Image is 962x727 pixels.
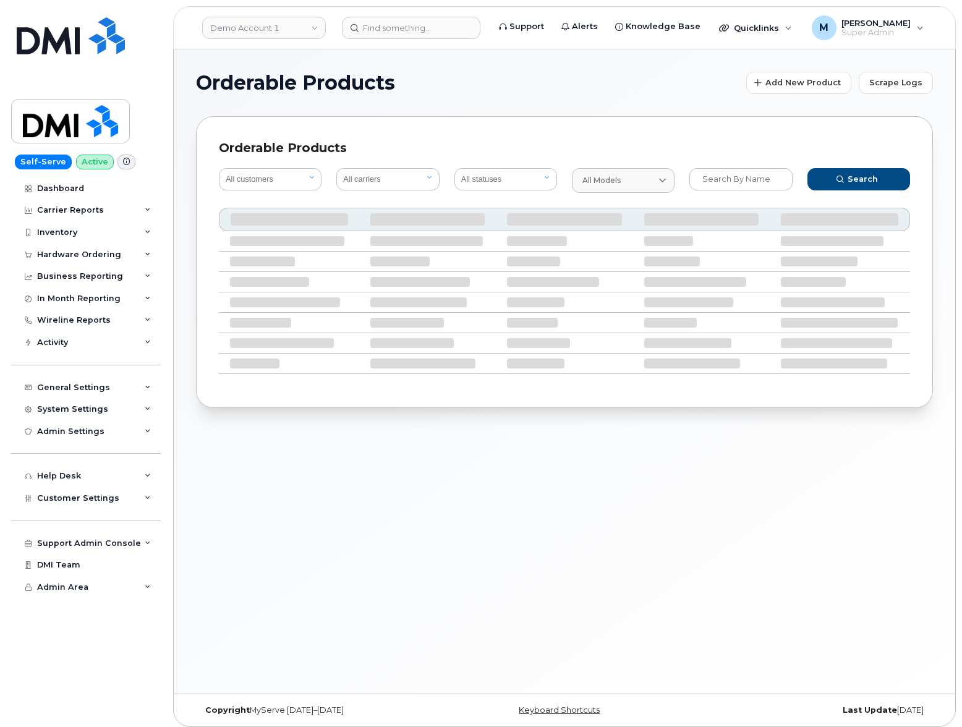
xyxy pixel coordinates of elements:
button: Search [807,168,910,190]
div: [DATE] [687,705,933,715]
span: Scrape Logs [869,77,922,88]
button: Scrape Logs [859,72,933,94]
div: Orderable Products [219,139,910,157]
span: Add New Product [765,77,841,88]
strong: Last Update [843,705,897,715]
button: Add New Product [746,72,851,94]
a: All models [572,168,675,193]
span: Orderable Products [196,74,395,92]
a: Keyboard Shortcuts [519,705,600,715]
strong: Copyright [205,705,250,715]
span: Search [848,173,878,185]
span: All models [582,175,621,186]
div: MyServe [DATE]–[DATE] [196,705,441,715]
input: Search by name [689,168,792,190]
